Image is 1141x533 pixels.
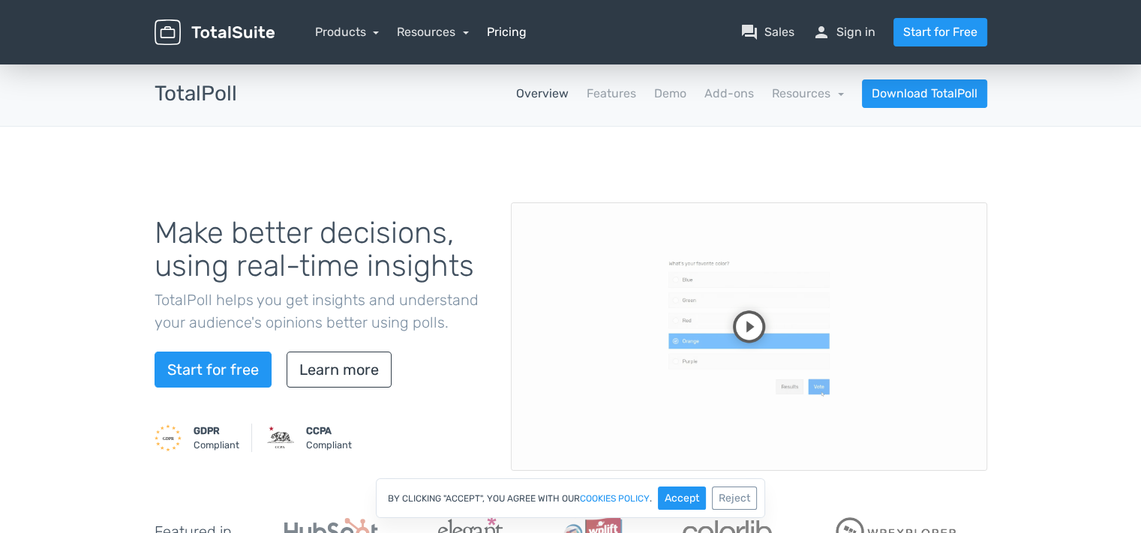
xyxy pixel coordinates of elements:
[712,487,757,510] button: Reject
[740,23,758,41] span: question_answer
[658,487,706,510] button: Accept
[654,85,686,103] a: Demo
[862,79,987,108] a: Download TotalPoll
[587,85,636,103] a: Features
[306,425,332,436] strong: CCPA
[155,217,488,283] h1: Make better decisions, using real-time insights
[580,494,650,503] a: cookies policy
[487,23,527,41] a: Pricing
[893,18,987,46] a: Start for Free
[812,23,875,41] a: personSign in
[155,352,272,388] a: Start for free
[315,25,380,39] a: Products
[812,23,830,41] span: person
[194,424,239,452] small: Compliant
[516,85,569,103] a: Overview
[155,424,182,451] img: GDPR
[704,85,754,103] a: Add-ons
[155,289,488,334] p: TotalPoll helps you get insights and understand your audience's opinions better using polls.
[772,86,844,100] a: Resources
[287,352,392,388] a: Learn more
[155,82,237,106] h3: TotalPoll
[306,424,352,452] small: Compliant
[155,19,275,46] img: TotalSuite for WordPress
[267,424,294,451] img: CCPA
[376,478,765,518] div: By clicking "Accept", you agree with our .
[740,23,794,41] a: question_answerSales
[194,425,220,436] strong: GDPR
[397,25,469,39] a: Resources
